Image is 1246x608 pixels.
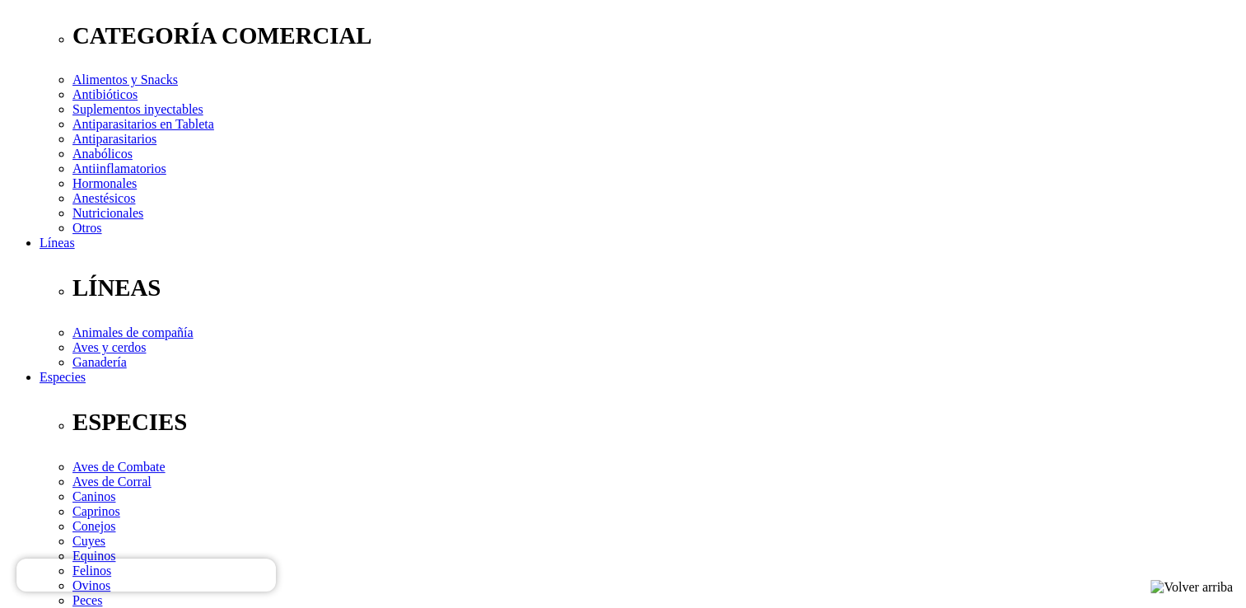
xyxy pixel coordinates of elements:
a: Suplementos inyectables [72,102,203,116]
img: Volver arriba [1150,580,1233,595]
p: LÍNEAS [72,274,1239,302]
a: Caprinos [72,504,120,518]
p: ESPECIES [72,409,1239,436]
a: Conejos [72,519,115,533]
a: Líneas [40,236,75,250]
a: Otros [72,221,102,235]
a: Animales de compañía [72,325,194,339]
a: Especies [40,370,86,384]
a: Cuyes [72,534,105,548]
a: Alimentos y Snacks [72,72,178,87]
a: Anabólicos [72,147,133,161]
a: Aves de Corral [72,475,152,489]
a: Equinos [72,549,115,563]
a: Hormonales [72,176,137,190]
a: Peces [72,593,102,607]
iframe: Brevo live chat [16,559,276,592]
a: Aves de Combate [72,460,166,474]
a: Aves y cerdos [72,340,146,354]
a: Nutricionales [72,206,143,220]
a: Antibióticos [72,87,138,101]
a: Caninos [72,489,115,503]
p: CATEGORÍA COMERCIAL [72,22,1239,49]
a: Antiinflamatorios [72,161,166,175]
a: Ovinos [72,578,110,592]
a: Antiparasitarios en Tableta [72,117,214,131]
a: Antiparasitarios [72,132,156,146]
a: Anestésicos [72,191,135,205]
a: Ganadería [72,355,127,369]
